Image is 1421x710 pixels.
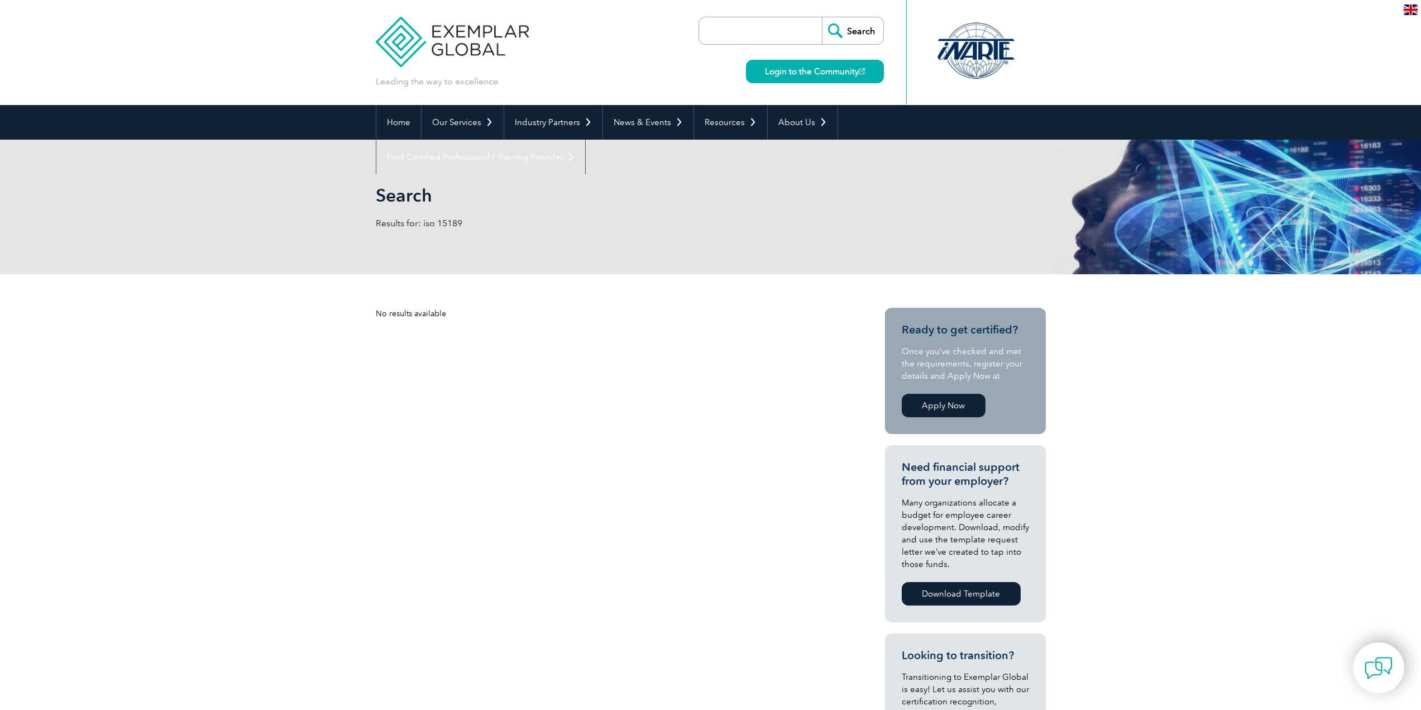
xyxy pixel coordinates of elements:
[376,140,585,174] a: Find Certified Professional / Training Provider
[376,308,845,320] div: No results available
[768,105,838,140] a: About Us
[376,75,498,88] p: Leading the way to excellence
[902,497,1029,570] p: Many organizations allocate a budget for employee career development. Download, modify and use th...
[1404,4,1418,15] img: en
[746,60,884,83] a: Login to the Community
[902,649,1029,663] h3: Looking to transition?
[822,17,883,44] input: Search
[422,105,504,140] a: Our Services
[504,105,602,140] a: Industry Partners
[1365,654,1393,682] img: contact-chat.png
[902,394,985,417] a: Apply Now
[603,105,693,140] a: News & Events
[902,345,1029,382] p: Once you’ve checked and met the requirements, register your details and Apply Now at
[902,582,1021,606] a: Download Template
[376,105,421,140] a: Home
[376,184,805,206] h1: Search
[902,323,1029,337] h3: Ready to get certified?
[694,105,767,140] a: Resources
[859,68,865,74] img: open_square.png
[376,217,711,230] p: Results for: iso 15189
[902,460,1029,488] h3: Need financial support from your employer?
